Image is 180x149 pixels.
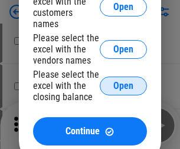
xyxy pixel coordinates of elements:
button: Open [100,40,147,59]
span: Continue [66,127,100,136]
button: Open [100,77,147,95]
div: Please select the excel with the closing balance [33,69,100,102]
img: Continue [104,127,114,137]
span: Open [113,81,133,91]
span: Open [113,45,133,54]
button: ContinueContinue [33,117,147,145]
div: Please select the excel with the vendors names [33,32,100,66]
span: Open [113,2,133,12]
